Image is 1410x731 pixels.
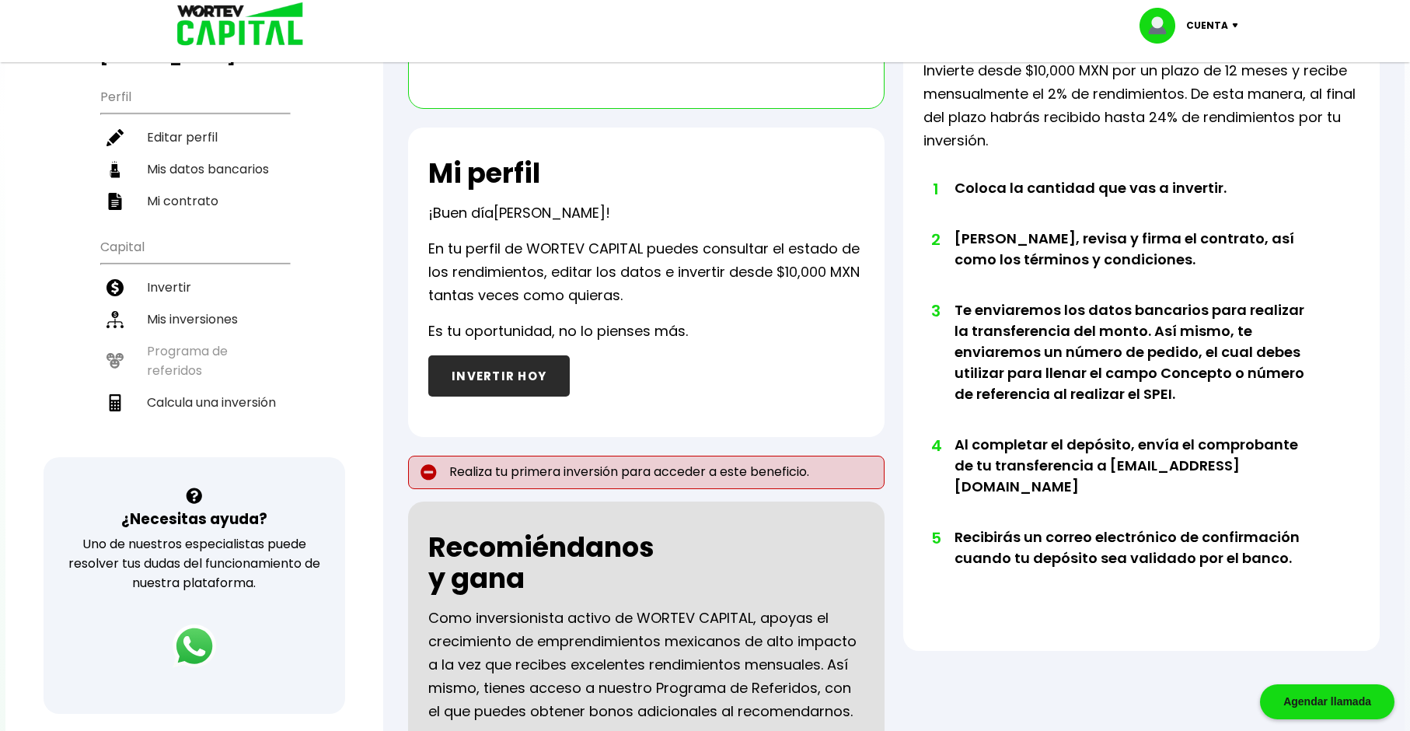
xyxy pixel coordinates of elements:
[955,228,1316,299] li: [PERSON_NAME], revisa y firma el contrato, así como los términos y condiciones.
[106,193,124,210] img: contrato-icon.f2db500c.svg
[428,320,688,343] p: Es tu oportunidad, no lo pienses más.
[1228,23,1249,28] img: icon-down
[494,203,606,222] span: [PERSON_NAME]
[421,464,437,481] img: error-circle.027baa21.svg
[428,237,864,307] p: En tu perfil de WORTEV CAPITAL puedes consultar el estado de los rendimientos, editar los datos e...
[100,303,289,335] a: Mis inversiones
[931,177,939,201] span: 1
[100,28,289,67] h3: Buen día,
[106,394,124,411] img: calculadora-icon.17d418c4.svg
[931,228,939,251] span: 2
[173,624,216,668] img: logos_whatsapp-icon.242b2217.svg
[100,386,289,418] a: Calcula una inversión
[408,456,885,489] p: Realiza tu primera inversión para acceder a este beneficio.
[428,201,610,225] p: ¡Buen día !
[100,271,289,303] a: Invertir
[931,299,939,323] span: 3
[428,158,540,189] h2: Mi perfil
[106,311,124,328] img: inversiones-icon.6695dc30.svg
[1260,684,1394,719] div: Agendar llamada
[1140,8,1186,44] img: profile-image
[955,177,1316,228] li: Coloca la cantidad que vas a invertir.
[1186,14,1228,37] p: Cuenta
[428,355,570,397] button: INVERTIR HOY
[931,434,939,457] span: 4
[121,508,267,530] h3: ¿Necesitas ayuda?
[923,59,1359,152] p: Invierte desde $10,000 MXN por un plazo de 12 meses y recibe mensualmente el 2% de rendimientos. ...
[955,434,1316,526] li: Al completar el depósito, envía el comprobante de tu transferencia a [EMAIL_ADDRESS][DOMAIN_NAME]
[955,526,1316,598] li: Recibirás un correo electrónico de confirmación cuando tu depósito sea validado por el banco.
[428,532,654,594] h2: Recomiéndanos y gana
[100,121,289,153] a: Editar perfil
[106,129,124,146] img: editar-icon.952d3147.svg
[931,526,939,550] span: 5
[106,279,124,296] img: invertir-icon.b3b967d7.svg
[100,79,289,217] ul: Perfil
[64,534,326,593] p: Uno de nuestros especialistas puede resolver tus dudas del funcionamiento de nuestra plataforma.
[100,153,289,185] a: Mis datos bancarios
[955,299,1316,434] li: Te enviaremos los datos bancarios para realizar la transferencia del monto. Así mismo, te enviare...
[106,161,124,178] img: datos-icon.10cf9172.svg
[428,607,864,723] p: Como inversionista activo de WORTEV CAPITAL, apoyas el crecimiento de emprendimientos mexicanos d...
[100,229,289,457] ul: Capital
[100,185,289,217] a: Mi contrato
